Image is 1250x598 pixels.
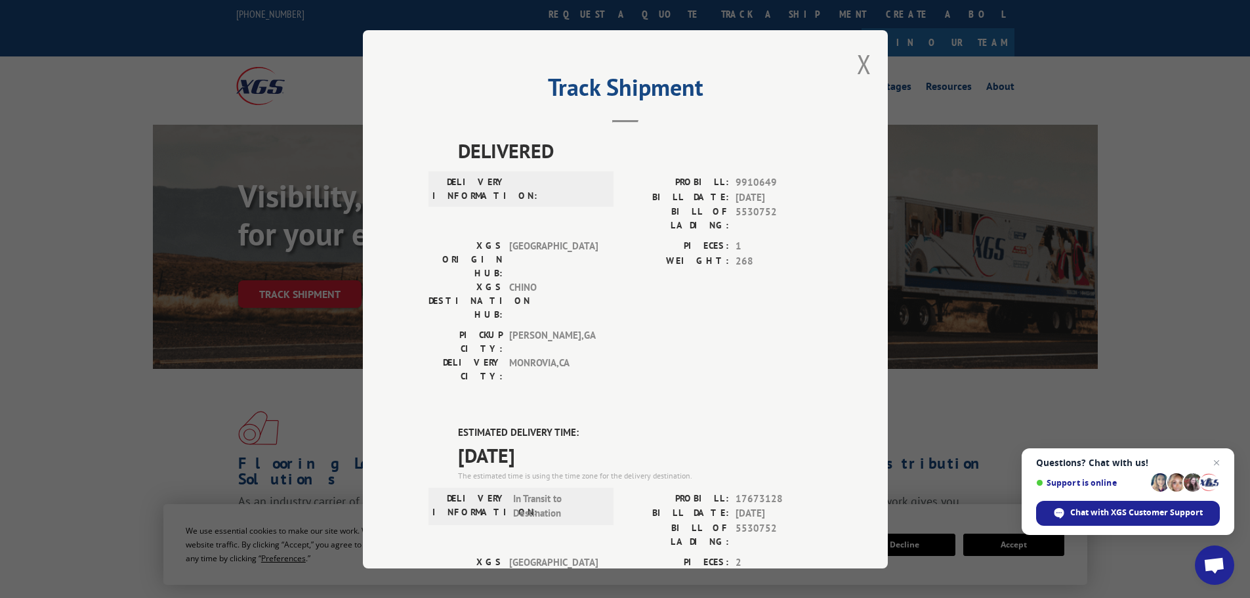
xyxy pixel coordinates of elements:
span: 1 [736,239,822,254]
label: PROBILL: [625,491,729,506]
span: [GEOGRAPHIC_DATA] [509,239,598,280]
span: [PERSON_NAME] , GA [509,328,598,356]
span: Close chat [1209,455,1224,471]
label: PICKUP CITY: [428,328,503,356]
span: [DATE] [736,190,822,205]
span: [DATE] [458,440,822,469]
span: 5530752 [736,205,822,232]
div: Chat with XGS Customer Support [1036,501,1220,526]
span: [GEOGRAPHIC_DATA] [509,555,598,596]
label: PIECES: [625,555,729,570]
span: CHINO [509,280,598,322]
label: XGS ORIGIN HUB: [428,555,503,596]
h2: Track Shipment [428,78,822,103]
label: PIECES: [625,239,729,254]
label: XGS DESTINATION HUB: [428,280,503,322]
label: BILL DATE: [625,190,729,205]
label: BILL DATE: [625,506,729,521]
label: WEIGHT: [625,253,729,268]
span: Questions? Chat with us! [1036,458,1220,468]
span: 268 [736,253,822,268]
span: In Transit to Destination [513,491,602,521]
span: 5530752 [736,521,822,548]
div: The estimated time is using the time zone for the delivery destination. [458,469,822,481]
span: 9910649 [736,175,822,190]
span: 17673128 [736,491,822,506]
label: ESTIMATED DELIVERY TIME: [458,425,822,440]
span: [DATE] [736,506,822,521]
label: DELIVERY CITY: [428,356,503,383]
label: PROBILL: [625,175,729,190]
span: MONROVIA , CA [509,356,598,383]
label: XGS ORIGIN HUB: [428,239,503,280]
span: 2 [736,555,822,570]
span: DELIVERED [458,136,822,165]
div: Open chat [1195,545,1234,585]
span: Chat with XGS Customer Support [1070,507,1203,519]
label: DELIVERY INFORMATION: [432,175,507,203]
button: Close modal [857,47,871,81]
label: BILL OF LADING: [625,521,729,548]
label: DELIVERY INFORMATION: [432,491,507,521]
label: BILL OF LADING: [625,205,729,232]
span: Support is online [1036,478,1146,488]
